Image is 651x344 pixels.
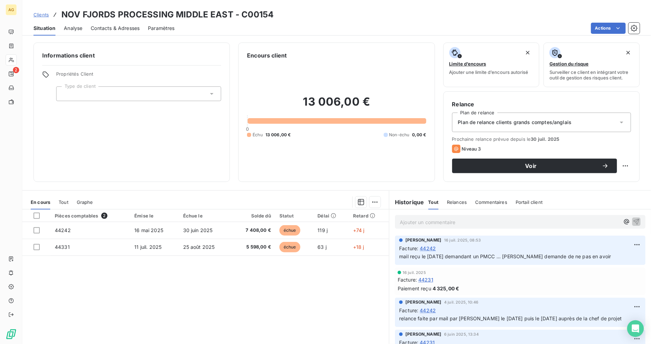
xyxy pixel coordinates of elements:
div: Open Intercom Messenger [627,320,644,337]
span: Limite d’encours [449,61,486,67]
div: Statut [279,213,309,219]
a: Clients [33,11,49,18]
span: Facture : [399,245,418,252]
span: Graphe [77,199,93,205]
span: Propriétés Client [56,71,221,81]
span: 44242 [55,227,71,233]
span: échue [279,225,300,236]
span: 30 juil. 2025 [531,136,560,142]
span: +18 j [353,244,364,250]
h6: Encours client [247,51,287,60]
span: Facture : [398,276,417,283]
span: 7 408,00 € [235,227,271,234]
span: Commentaires [475,199,507,205]
div: Échue le [183,213,227,219]
input: Ajouter une valeur [62,91,68,97]
button: Limite d’encoursAjouter une limite d’encours autorisé [443,43,540,87]
h6: Historique [389,198,424,206]
span: 16 juil. 2025 [403,270,426,275]
span: 30 juin 2025 [183,227,213,233]
span: 44242 [420,307,436,314]
span: Ajouter une limite d’encours autorisé [449,69,529,75]
span: 2 [13,67,19,73]
span: 0 [246,126,249,132]
span: 11 juil. 2025 [134,244,162,250]
span: 44331 [55,244,70,250]
span: Niveau 3 [462,146,481,152]
div: Retard [353,213,385,219]
span: échue [279,242,300,252]
span: Paiement reçu [398,285,431,292]
span: Non-échu [389,132,410,138]
div: AG [6,4,17,15]
span: 13 006,00 € [265,132,291,138]
span: mail reçu le [DATE] demandant un PMCC ... [PERSON_NAME] demande de ne pas en avoir [399,253,611,259]
span: [PERSON_NAME] [405,331,441,337]
span: 4 juil. 2025, 10:46 [444,300,478,304]
span: 0,00 € [412,132,426,138]
h2: 13 006,00 € [247,95,426,116]
span: Gestion du risque [549,61,589,67]
span: 2 [101,213,107,219]
span: Situation [33,25,55,32]
button: Gestion du risqueSurveiller ce client en intégrant votre outil de gestion des risques client. [544,43,640,87]
button: Actions [591,23,626,34]
span: 63 j [318,244,327,250]
span: Tout [59,199,68,205]
span: 16 mai 2025 [134,227,163,233]
span: Portail client [516,199,542,205]
h6: Informations client [42,51,221,60]
span: Contacts & Adresses [91,25,140,32]
span: 16 juil. 2025, 08:53 [444,238,481,242]
span: Tout [428,199,439,205]
span: [PERSON_NAME] [405,299,441,305]
span: Voir [461,163,602,169]
span: relance faite par mail par [PERSON_NAME] le [DATE] puis le [DATE] auprès de la chef de projet [399,315,622,321]
span: 4 325,00 € [433,285,459,292]
span: En cours [31,199,50,205]
button: Voir [452,159,617,173]
span: Paramètres [148,25,175,32]
span: 5 598,00 € [235,244,271,251]
span: [PERSON_NAME] [405,237,441,243]
h3: NOV FJORDS PROCESSING MIDDLE EAST - C00154 [61,8,274,21]
span: 119 j [318,227,328,233]
div: Délai [318,213,345,219]
div: Pièces comptables [55,213,126,219]
span: 25 août 2025 [183,244,215,250]
span: Prochaine relance prévue depuis le [452,136,631,142]
span: Plan de relance clients grands comptes/anglais [458,119,572,126]
div: Émise le [134,213,174,219]
span: Facture : [399,307,418,314]
h6: Relance [452,100,631,108]
span: 44231 [418,276,433,283]
span: Échu [253,132,263,138]
img: Logo LeanPay [6,329,17,340]
span: Analyse [64,25,82,32]
span: +74 j [353,227,365,233]
div: Solde dû [235,213,271,219]
span: Clients [33,12,49,17]
span: 44242 [420,245,436,252]
span: Surveiller ce client en intégrant votre outil de gestion des risques client. [549,69,634,81]
span: 6 juin 2025, 13:34 [444,332,479,336]
span: Relances [447,199,467,205]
